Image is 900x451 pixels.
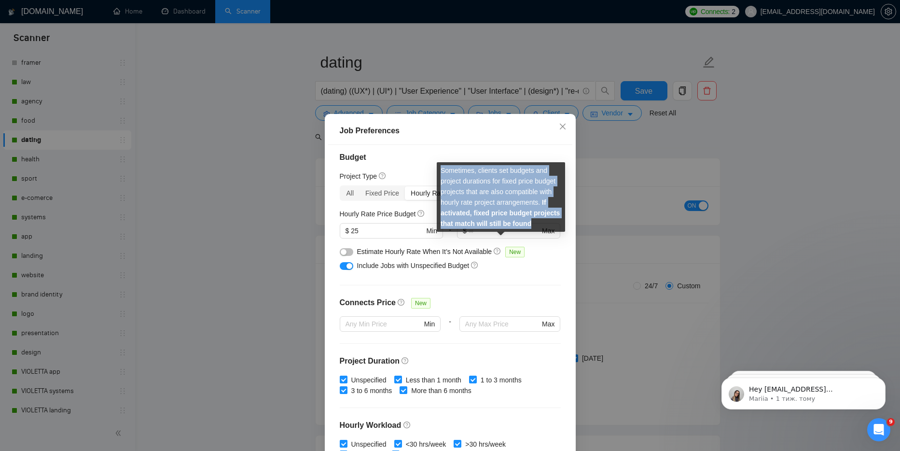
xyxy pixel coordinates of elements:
span: Unspecified [347,439,390,450]
span: More than 6 months [407,385,475,396]
span: Unspecified [347,375,390,385]
input: 0 [351,225,424,236]
h4: Connects Price [340,297,396,309]
h4: Hourly Workload [340,420,561,431]
div: Fixed Price [360,186,405,200]
div: Sometimes, clients set budgets and project durations for fixed price budget projects that are als... [437,162,565,232]
h5: Project Type [340,171,377,182]
span: $ [346,225,349,236]
span: <30 hrs/week [402,439,450,450]
span: question-circle [471,261,479,269]
iframe: Intercom live chat [867,418,890,441]
button: Close [550,114,576,140]
span: New [411,298,430,309]
div: Job Preferences [340,125,561,137]
div: All [341,186,360,200]
input: Any Max Price [465,319,540,329]
span: Min [424,319,435,329]
span: 9 [887,418,895,426]
span: question-circle [398,298,405,306]
span: Min [426,225,437,236]
h4: Project Duration [340,355,561,367]
span: Max [542,319,554,329]
span: Estimate Hourly Rate When It’s Not Available [357,248,492,255]
h5: Hourly Rate Price Budget [340,209,416,219]
strong: If activated, fixed price budget projects that match will still be found [441,198,560,227]
span: question-circle [402,357,409,365]
span: question-circle [417,210,425,217]
span: Include Jobs with Unspecified Budget [357,262,470,269]
span: close [559,123,567,130]
div: Hourly Rate [405,186,452,200]
div: - [441,316,459,343]
span: question-circle [494,247,501,255]
h4: Budget [340,152,561,163]
input: Any Min Price [346,319,422,329]
span: Less than 1 month [402,375,465,385]
span: 1 to 3 months [477,375,526,385]
span: 3 to 6 months [347,385,396,396]
span: question-circle [379,172,387,180]
span: >30 hrs/week [461,439,510,450]
span: New [505,247,525,257]
span: question-circle [403,421,411,429]
iframe: Intercom notifications повідомлення [707,357,900,425]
